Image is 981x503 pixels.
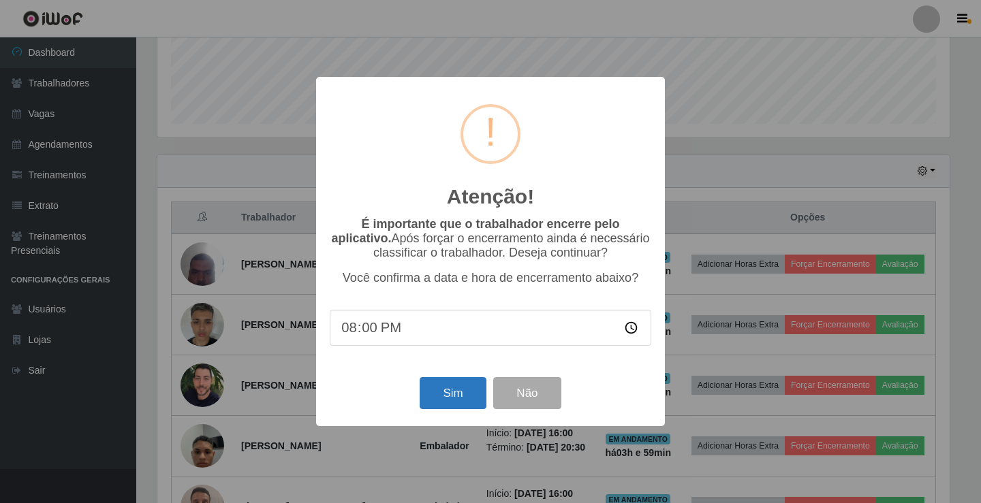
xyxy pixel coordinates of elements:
p: Você confirma a data e hora de encerramento abaixo? [330,271,651,285]
p: Após forçar o encerramento ainda é necessário classificar o trabalhador. Deseja continuar? [330,217,651,260]
b: É importante que o trabalhador encerre pelo aplicativo. [331,217,619,245]
button: Sim [420,377,486,409]
h2: Atenção! [447,184,534,209]
button: Não [493,377,561,409]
